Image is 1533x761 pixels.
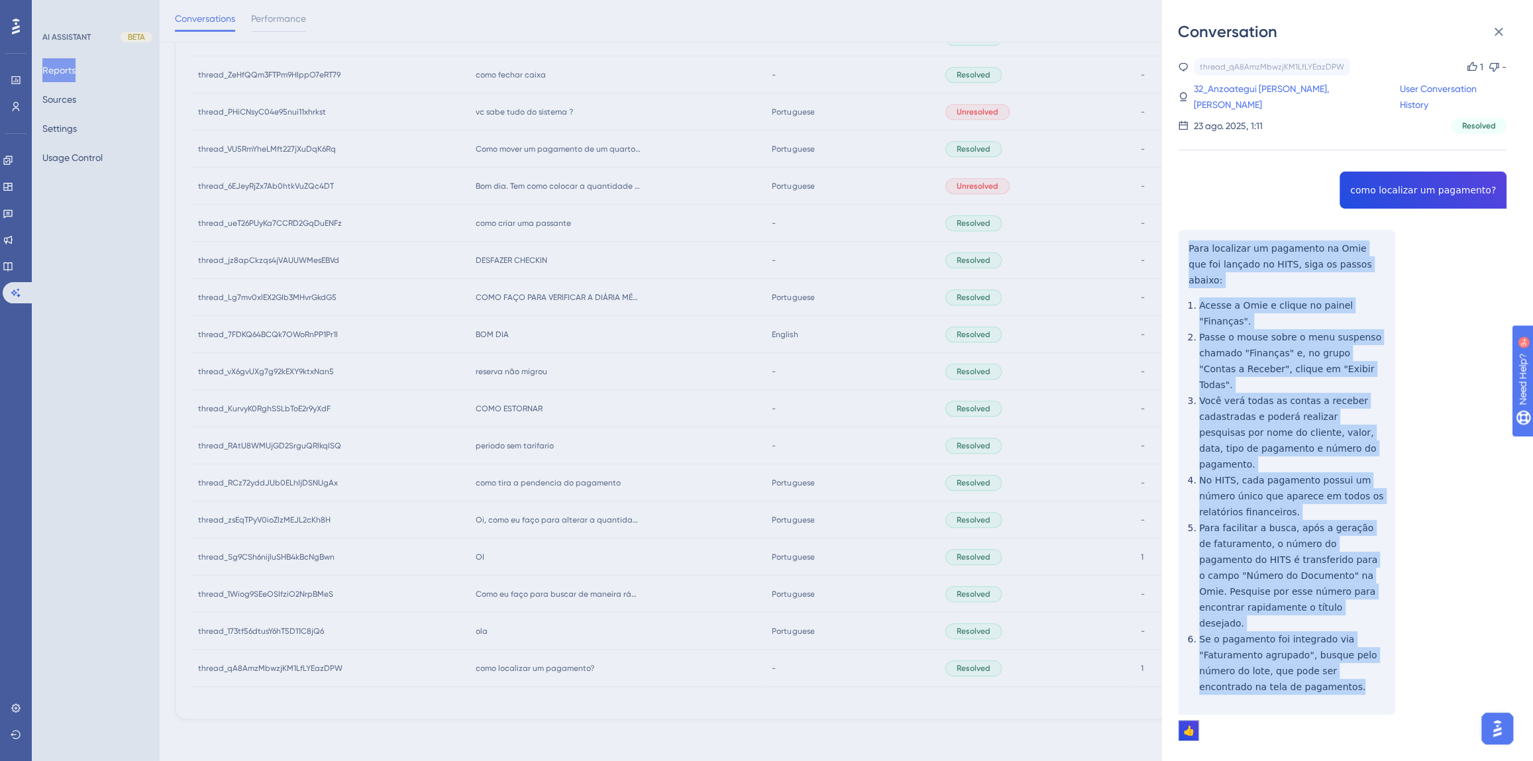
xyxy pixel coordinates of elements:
[1462,121,1496,131] span: Resolved
[1399,81,1507,113] a: User Conversation History
[1502,59,1507,75] div: -
[1477,709,1517,748] iframe: UserGuiding AI Assistant Launcher
[1194,118,1263,134] div: 23 ago. 2025, 1:11
[31,3,83,19] span: Need Help?
[1178,21,1517,42] div: Conversation
[1200,62,1344,72] div: thread_qA8AmzMbwzjKM1LfLYEazDPW
[1194,81,1399,113] a: 32_Anzoategui [PERSON_NAME], [PERSON_NAME]
[1480,59,1483,75] div: 1
[90,7,98,17] div: 9+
